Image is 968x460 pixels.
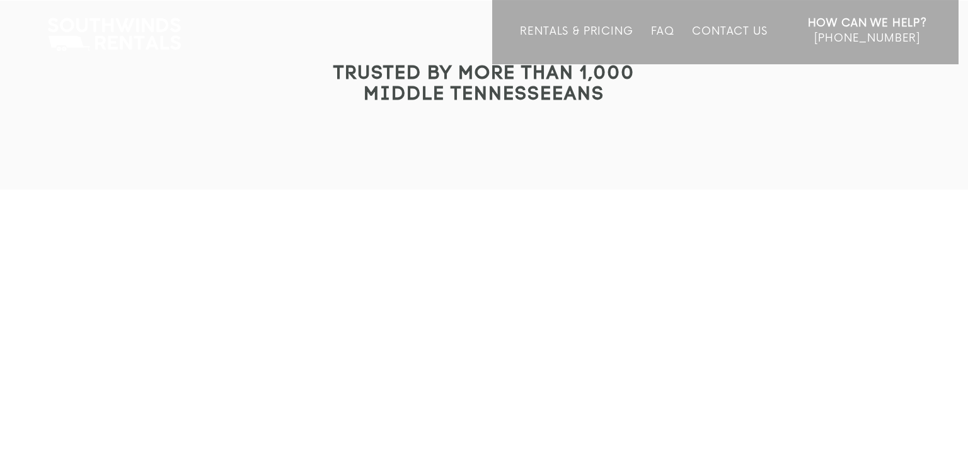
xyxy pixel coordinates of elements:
[520,25,633,64] a: Rentals & Pricing
[814,32,920,45] span: [PHONE_NUMBER]
[41,15,187,54] img: Southwinds Rentals Logo
[692,25,767,64] a: Contact Us
[808,16,927,55] a: How Can We Help? [PHONE_NUMBER]
[808,17,927,30] strong: How Can We Help?
[651,25,675,64] a: FAQ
